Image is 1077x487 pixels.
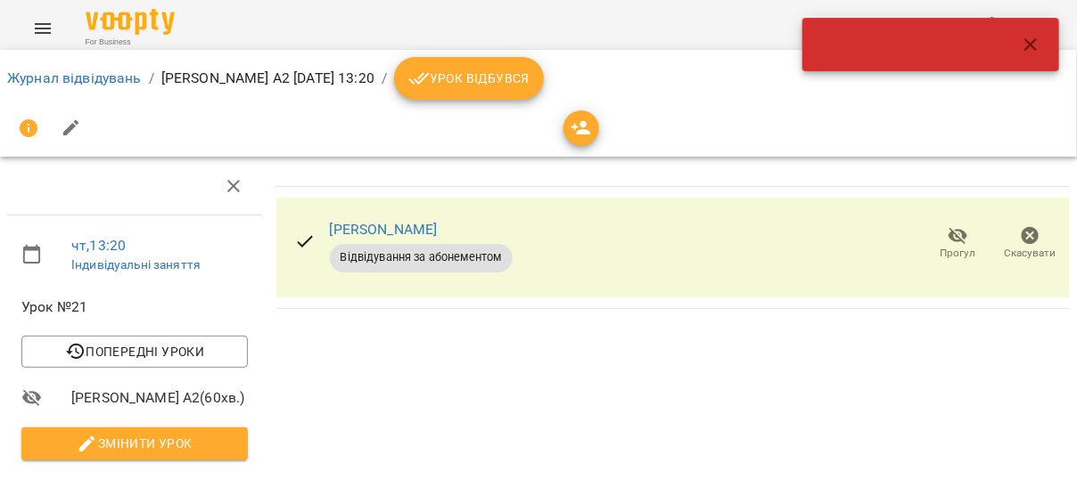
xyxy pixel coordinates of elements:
a: Журнал відвідувань [7,69,142,86]
button: Попередні уроки [21,336,248,368]
button: Урок відбувся [394,57,544,100]
span: Прогул [941,246,976,261]
span: Змінити урок [36,433,234,454]
p: [PERSON_NAME] А2 [DATE] 13:20 [161,68,374,89]
a: чт , 13:20 [71,237,126,254]
span: Урок відбувся [408,68,530,89]
span: For Business [86,37,175,48]
span: Скасувати [1005,246,1056,261]
button: Menu [21,7,64,50]
button: Прогул [922,219,994,269]
span: Урок №21 [21,296,248,318]
li: / [149,68,154,89]
button: Скасувати [994,219,1066,269]
span: [PERSON_NAME] А2 ( 60 хв. ) [71,387,248,409]
button: Змінити урок [21,427,248,459]
li: / [382,68,387,89]
a: Індивідуальні заняття [71,257,201,272]
img: Voopty Logo [86,9,175,35]
a: [PERSON_NAME] [330,221,438,238]
span: Попередні уроки [36,341,234,362]
span: Відвідування за абонементом [330,249,513,265]
nav: breadcrumb [7,57,1070,100]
